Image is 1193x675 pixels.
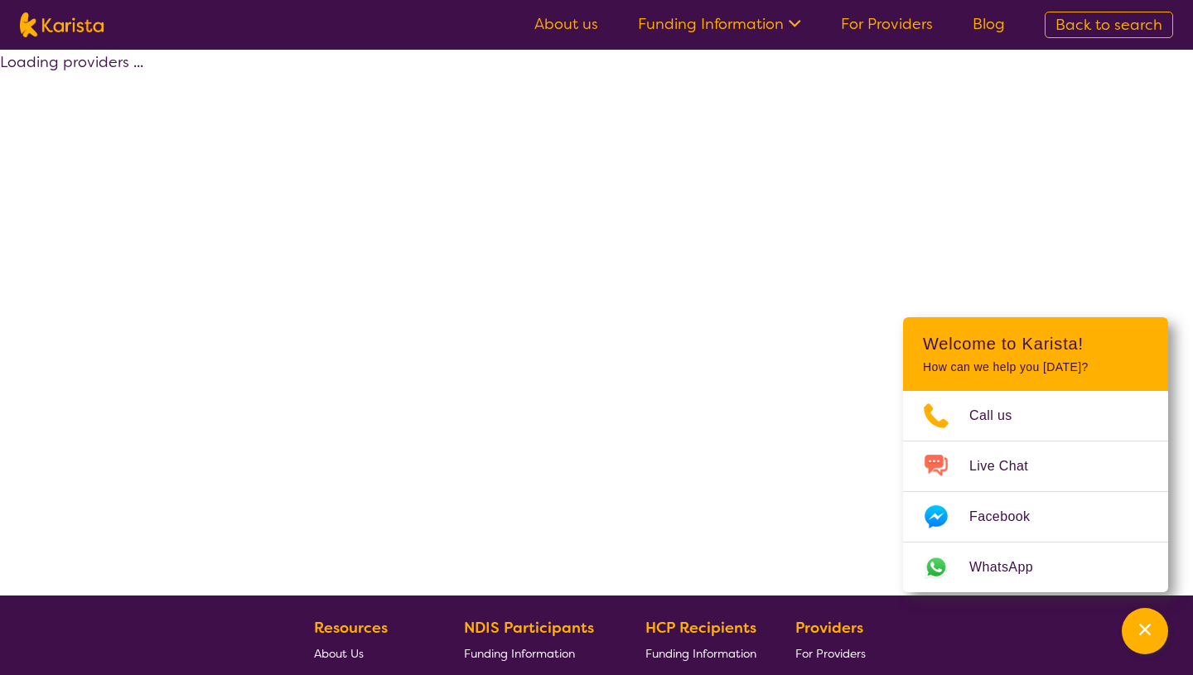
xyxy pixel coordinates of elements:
span: Funding Information [645,646,756,661]
a: About Us [314,640,425,666]
ul: Choose channel [903,391,1168,592]
a: Web link opens in a new tab. [903,542,1168,592]
a: Back to search [1045,12,1173,38]
button: Channel Menu [1122,608,1168,654]
span: Call us [969,403,1032,428]
span: Funding Information [464,646,575,661]
a: Funding Information [638,14,801,34]
span: For Providers [795,646,866,661]
p: How can we help you [DATE]? [923,360,1148,374]
b: NDIS Participants [464,618,594,638]
a: Funding Information [645,640,756,666]
b: Resources [314,618,388,638]
a: Funding Information [464,640,606,666]
span: Live Chat [969,454,1048,479]
a: Blog [973,14,1005,34]
div: Channel Menu [903,317,1168,592]
b: HCP Recipients [645,618,756,638]
img: Karista logo [20,12,104,37]
span: WhatsApp [969,555,1053,580]
b: Providers [795,618,863,638]
h2: Welcome to Karista! [923,334,1148,354]
a: For Providers [795,640,872,666]
span: Facebook [969,504,1050,529]
a: For Providers [841,14,933,34]
a: About us [534,14,598,34]
span: About Us [314,646,364,661]
span: Back to search [1055,15,1162,35]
